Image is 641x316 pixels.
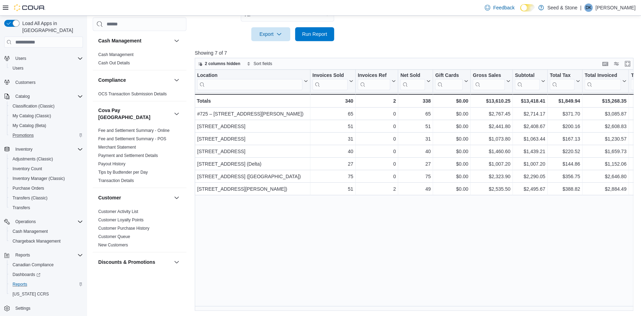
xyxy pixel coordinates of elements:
[7,260,86,270] button: Canadian Compliance
[515,72,540,90] div: Subtotal
[435,148,468,156] div: $0.00
[98,92,167,97] a: OCS Transaction Submission Details
[473,72,505,90] div: Gross Sales
[98,107,171,121] h3: Cova Pay [GEOGRAPHIC_DATA]
[98,218,144,223] a: Customer Loyalty Points
[10,280,30,289] a: Reports
[358,72,390,90] div: Invoices Ref
[13,262,54,268] span: Canadian Compliance
[473,123,510,131] div: $2,441.80
[585,173,626,181] div: $2,646.80
[13,291,49,297] span: [US_STATE] CCRS
[400,97,431,105] div: 338
[10,261,56,269] a: Canadian Compliance
[98,137,166,142] a: Fee and Settlement Summary - POS
[595,3,635,12] p: [PERSON_NAME]
[10,131,83,140] span: Promotions
[585,110,626,118] div: $3,085.87
[10,204,33,212] a: Transfers
[585,135,626,143] div: $1,230.57
[13,54,29,63] button: Users
[550,148,580,156] div: $220.52
[585,72,621,90] div: Total Invoiced
[1,54,86,63] button: Users
[10,165,45,173] a: Inventory Count
[358,173,396,181] div: 0
[20,20,83,34] span: Load All Apps in [GEOGRAPHIC_DATA]
[435,72,463,90] div: Gift Card Sales
[98,77,126,84] h3: Compliance
[197,97,308,105] div: Totals
[435,160,468,168] div: $0.00
[13,78,38,87] a: Customers
[98,235,130,239] a: Customer Queue
[7,193,86,203] button: Transfers (Classic)
[493,4,514,11] span: Feedback
[585,72,626,90] button: Total Invoiced
[98,243,128,248] span: New Customers
[10,155,56,163] a: Adjustments (Classic)
[547,3,577,12] p: Seed & Stone
[10,165,83,173] span: Inventory Count
[550,97,580,105] div: $1,849.94
[400,160,431,168] div: 27
[197,72,302,90] div: Location
[550,110,580,118] div: $371.70
[98,195,171,202] button: Customer
[7,227,86,236] button: Cash Management
[302,31,327,38] span: Run Report
[13,156,53,162] span: Adjustments (Classic)
[435,173,468,181] div: $0.00
[172,76,181,85] button: Compliance
[13,218,39,226] button: Operations
[400,135,431,143] div: 31
[312,72,348,90] div: Invoices Sold
[13,238,61,244] span: Chargeback Management
[312,148,353,156] div: 40
[13,145,83,153] span: Inventory
[197,173,308,181] div: [STREET_ADDRESS] ([GEOGRAPHIC_DATA])
[358,160,396,168] div: 0
[197,160,308,168] div: [STREET_ADDRESS] (Delta)
[7,289,86,299] button: [US_STATE] CCRS
[7,63,86,73] button: Users
[10,102,57,110] a: Classification (Classic)
[473,110,510,118] div: $2,767.45
[7,164,86,174] button: Inventory Count
[13,176,65,181] span: Inventory Manager (Classic)
[13,166,42,172] span: Inventory Count
[585,72,621,79] div: Total Invoiced
[197,72,308,90] button: Location
[13,304,33,313] a: Settings
[98,161,125,167] span: Payout History
[515,72,540,79] div: Subtotal
[10,112,83,120] span: My Catalog (Classic)
[520,4,535,11] input: Dark Mode
[473,97,510,105] div: $13,610.25
[13,218,83,226] span: Operations
[98,209,138,215] span: Customer Activity List
[10,237,63,245] a: Chargeback Management
[10,64,83,72] span: Users
[295,27,334,41] button: Run Report
[312,185,353,193] div: 51
[435,97,468,105] div: $0.00
[482,1,517,15] a: Feedback
[400,148,431,156] div: 40
[358,97,396,105] div: 2
[13,304,83,313] span: Settings
[15,219,36,224] span: Operations
[10,174,83,183] span: Inventory Manager (Classic)
[13,282,27,287] span: Reports
[550,72,574,79] div: Total Tax
[13,229,48,234] span: Cash Management
[13,251,33,259] button: Reports
[550,160,580,168] div: $144.86
[13,65,23,71] span: Users
[1,144,86,154] button: Inventory
[98,179,134,183] a: Transaction Details
[312,123,353,131] div: 51
[13,185,44,191] span: Purchase Orders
